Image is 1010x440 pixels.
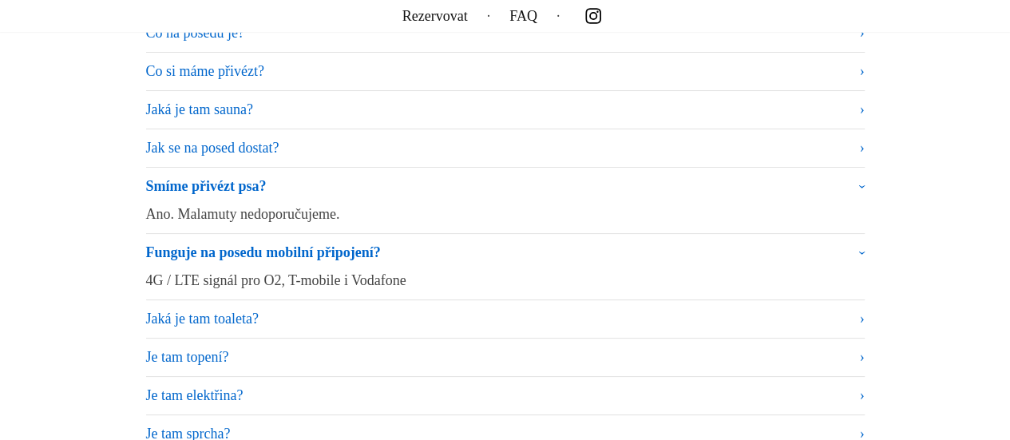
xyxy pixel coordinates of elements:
[146,61,865,82] summary: Co si máme přivézt?
[146,99,865,121] summary: Jaká je tam sauna?
[146,176,865,204] summary: Smíme přivézt psa?
[146,137,865,159] summary: Jak se na posed dostat?
[146,308,865,330] summary: Jaká je tam toaleta?
[146,242,865,270] summary: Funguje na posedu mobilní připojení?
[146,347,865,368] summary: Je tam topení?
[146,270,865,291] p: 4G / LTE signál pro O2, T-mobile i Vodafone
[146,385,865,406] summary: Je tam elektřina?
[146,22,865,44] summary: Co na posedu je?
[146,204,865,225] p: Ano. Malamuty nedoporučujeme.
